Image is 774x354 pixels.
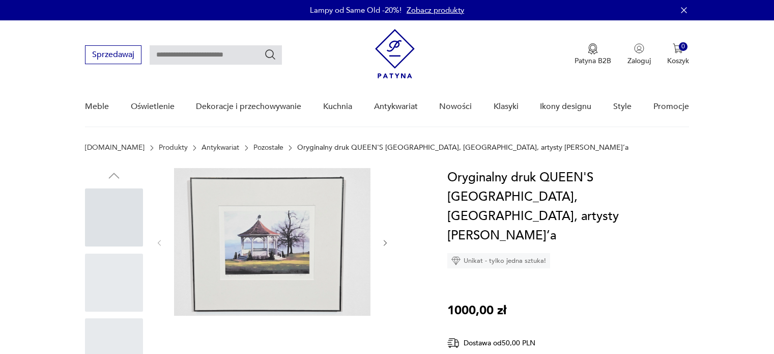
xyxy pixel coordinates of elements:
[667,56,689,66] p: Koszyk
[310,5,402,15] p: Lampy od Same Old -20%!
[85,52,141,59] a: Sprzedawaj
[575,56,611,66] p: Patyna B2B
[679,42,687,51] div: 0
[85,144,145,152] a: [DOMAIN_NAME]
[375,29,415,78] img: Patyna - sklep z meblami i dekoracjami vintage
[131,87,175,126] a: Oświetlenie
[627,43,651,66] button: Zaloguj
[447,168,689,246] h1: Oryginalny druk QUEEN'S [GEOGRAPHIC_DATA], [GEOGRAPHIC_DATA], artysty [PERSON_NAME]’a
[627,56,651,66] p: Zaloguj
[264,48,276,61] button: Szukaj
[202,144,239,152] a: Antykwariat
[407,5,464,15] a: Zobacz produkty
[575,43,611,66] a: Ikona medaluPatyna B2B
[323,87,352,126] a: Kuchnia
[451,256,461,265] img: Ikona diamentu
[634,43,644,53] img: Ikonka użytkownika
[159,144,188,152] a: Produkty
[494,87,519,126] a: Klasyki
[85,45,141,64] button: Sprzedawaj
[447,253,550,268] div: Unikat - tylko jedna sztuka!
[297,144,628,152] p: Oryginalny druk QUEEN'S [GEOGRAPHIC_DATA], [GEOGRAPHIC_DATA], artysty [PERSON_NAME]’a
[439,87,472,126] a: Nowości
[540,87,591,126] a: Ikony designu
[85,87,109,126] a: Meble
[447,337,460,349] img: Ikona dostawy
[447,337,569,349] div: Dostawa od 50,00 PLN
[673,43,683,53] img: Ikona koszyka
[374,87,418,126] a: Antykwariat
[653,87,689,126] a: Promocje
[253,144,283,152] a: Pozostałe
[575,43,611,66] button: Patyna B2B
[196,87,301,126] a: Dekoracje i przechowywanie
[613,87,632,126] a: Style
[667,43,689,66] button: 0Koszyk
[588,43,598,55] img: Ikona medalu
[447,301,506,320] p: 1000,00 zł
[174,168,370,316] img: Zdjęcie produktu Oryginalny druk QUEEN'S ROYAL PARK, NIAGARA-ON-THE-LAKE, artysty Douga Forsythe’a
